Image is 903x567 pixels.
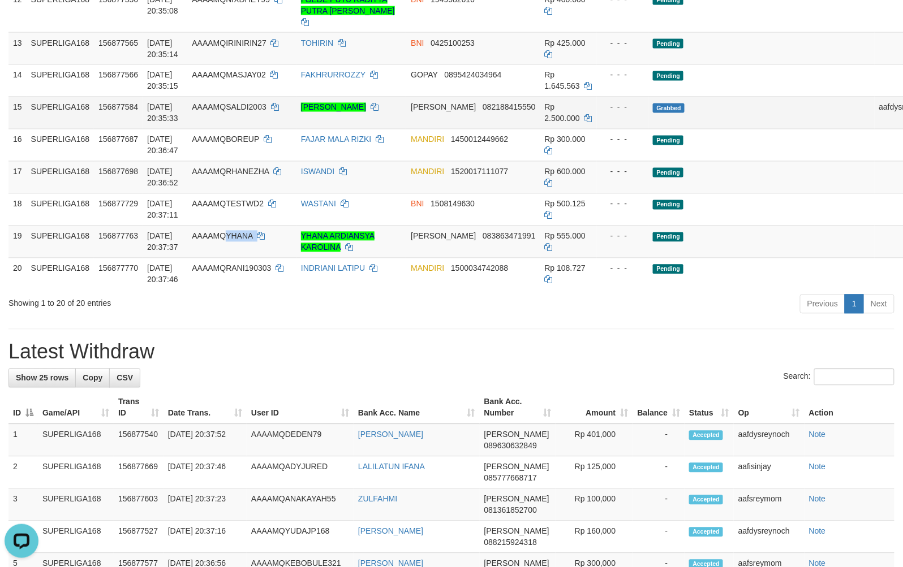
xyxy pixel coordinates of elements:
a: Next [863,295,895,314]
th: Trans ID: activate to sort column ascending [114,392,164,424]
a: LALILATUN IFANA [358,462,425,471]
td: SUPERLIGA168 [27,226,94,258]
span: 156877565 [98,38,138,47]
td: 156877527 [114,521,164,553]
span: Copy 0895424034964 to clipboard [445,71,502,80]
div: - - - [601,102,644,113]
th: Amount: activate to sort column ascending [556,392,633,424]
td: aafsreymom [734,489,805,521]
td: 17 [8,161,27,193]
span: [PERSON_NAME] [484,527,549,536]
td: Rp 100,000 [556,489,633,521]
a: Note [809,495,826,504]
div: - - - [601,37,644,49]
td: [DATE] 20:37:52 [164,424,247,457]
span: Show 25 rows [16,374,68,383]
span: AAAAMQYHANA [192,232,252,241]
td: AAAAMQDEDEN79 [247,424,354,457]
span: 156877763 [98,232,138,241]
a: Previous [800,295,845,314]
span: Pending [653,232,683,242]
span: Grabbed [653,103,685,113]
span: Pending [653,265,683,274]
span: [PERSON_NAME] [484,495,549,504]
span: AAAAMQBOREUP [192,135,259,144]
span: Copy 083863471991 to clipboard [483,232,535,241]
div: - - - [601,134,644,145]
td: Rp 401,000 [556,424,633,457]
th: Balance: activate to sort column ascending [633,392,685,424]
span: Rp 108.727 [545,264,586,273]
span: AAAAMQRHANEZHA [192,167,269,176]
span: Copy 0425100253 to clipboard [431,38,475,47]
span: 156877566 [98,71,138,80]
th: Game/API: activate to sort column ascending [38,392,114,424]
td: - [633,489,685,521]
span: Copy 1500034742088 to clipboard [451,264,508,273]
span: [DATE] 20:37:11 [147,200,178,220]
span: Accepted [689,495,723,505]
span: [PERSON_NAME] [411,103,476,112]
span: Pending [653,168,683,178]
td: 18 [8,193,27,226]
span: 156877584 [98,103,138,112]
span: AAAAMQTESTWD2 [192,200,264,209]
td: aafisinjay [734,457,805,489]
span: BNI [411,200,424,209]
span: Copy 088215924318 to clipboard [484,538,537,547]
a: CSV [109,369,140,388]
td: SUPERLIGA168 [27,161,94,193]
span: Pending [653,71,683,81]
td: [DATE] 20:37:23 [164,489,247,521]
a: 1 [845,295,864,314]
td: SUPERLIGA168 [27,129,94,161]
span: Accepted [689,431,723,440]
span: [DATE] 20:35:14 [147,38,178,59]
span: Pending [653,39,683,49]
span: AAAAMQSALDI2003 [192,103,266,112]
span: [PERSON_NAME] [484,462,549,471]
span: [DATE] 20:35:33 [147,103,178,123]
td: AAAAMQANAKAYAH55 [247,489,354,521]
a: INDRIANI LATIPU [301,264,365,273]
span: Accepted [689,527,723,537]
td: SUPERLIGA168 [27,97,94,129]
td: SUPERLIGA168 [27,258,94,290]
td: Rp 160,000 [556,521,633,553]
span: Rp 600.000 [545,167,586,176]
span: [DATE] 20:35:15 [147,71,178,91]
a: YHANA ARDIANSYA KAROLINA [301,232,375,252]
a: TOHIRIN [301,38,333,47]
span: 156877729 [98,200,138,209]
a: ISWANDI [301,167,334,176]
span: CSV [117,374,133,383]
span: GOPAY [411,71,437,80]
td: 1 [8,424,38,457]
a: Show 25 rows [8,369,76,388]
td: 13 [8,32,27,64]
span: [PERSON_NAME] [411,232,476,241]
a: [PERSON_NAME] [301,103,366,112]
td: 15 [8,97,27,129]
span: [DATE] 20:36:47 [147,135,178,155]
span: 156877698 [98,167,138,176]
span: Copy 085777668717 to clipboard [484,474,537,483]
div: Showing 1 to 20 of 20 entries [8,293,368,309]
span: [PERSON_NAME] [484,430,549,439]
span: Rp 300.000 [545,135,586,144]
td: 20 [8,258,27,290]
td: 16 [8,129,27,161]
td: [DATE] 20:37:46 [164,457,247,489]
span: Copy 082188415550 to clipboard [483,103,535,112]
div: - - - [601,70,644,81]
td: AAAAMQYUDAJP168 [247,521,354,553]
span: MANDIRI [411,167,444,176]
div: - - - [601,231,644,242]
th: Bank Acc. Name: activate to sort column ascending [354,392,480,424]
span: Copy 089630632849 to clipboard [484,442,537,451]
a: [PERSON_NAME] [358,430,423,439]
td: - [633,424,685,457]
td: SUPERLIGA168 [38,424,114,457]
span: Pending [653,136,683,145]
a: Note [809,430,826,439]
